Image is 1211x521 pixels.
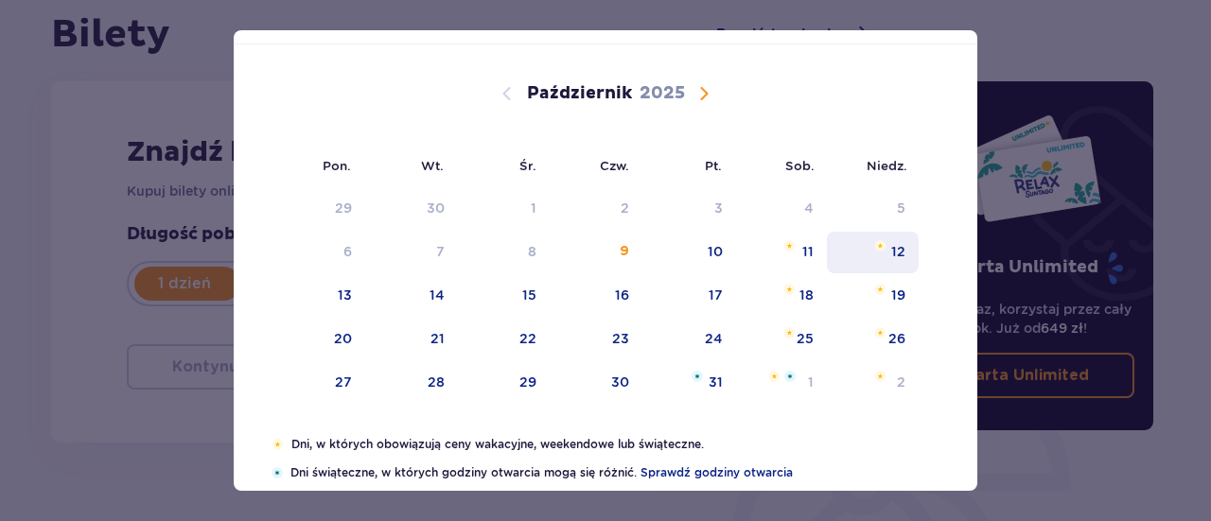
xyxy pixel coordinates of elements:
[709,286,723,304] div: 17
[897,373,905,391] div: 2
[365,275,459,317] td: wtorek, 14 października 2025
[827,362,919,404] td: niedziela, 2 listopada 2025
[458,232,550,273] td: Data niedostępna. środa, 8 października 2025
[519,158,536,173] small: Śr.
[335,199,352,217] div: 29
[612,329,629,348] div: 23
[642,362,736,404] td: piątek, 31 października 2025
[550,319,643,360] td: czwartek, 23 października 2025
[522,286,536,304] div: 15
[550,188,643,230] td: Data niedostępna. czwartek, 2 października 2025
[874,240,886,252] img: Pomarańczowa gwiazdka
[897,199,905,217] div: 5
[797,329,814,348] div: 25
[519,329,536,348] div: 22
[272,439,284,450] img: Pomarańczowa gwiazdka
[615,286,629,304] div: 16
[272,275,365,317] td: poniedziałek, 13 października 2025
[527,82,632,105] p: Październik
[714,199,723,217] div: 3
[736,362,828,404] td: sobota, 1 listopada 2025
[272,319,365,360] td: poniedziałek, 20 października 2025
[427,199,445,217] div: 30
[768,371,781,382] img: Pomarańczowa gwiazdka
[338,286,352,304] div: 13
[611,373,629,391] div: 30
[802,242,814,261] div: 11
[783,327,796,339] img: Pomarańczowa gwiazdka
[458,362,550,404] td: środa, 29 października 2025
[874,327,886,339] img: Pomarańczowa gwiazdka
[528,242,536,261] div: 8
[709,373,723,391] div: 31
[550,362,643,404] td: czwartek, 30 października 2025
[736,188,828,230] td: Data niedostępna. sobota, 4 października 2025
[874,284,886,295] img: Pomarańczowa gwiazdka
[783,284,796,295] img: Pomarańczowa gwiazdka
[436,242,445,261] div: 7
[600,158,629,173] small: Czw.
[531,199,536,217] div: 1
[621,199,629,217] div: 2
[550,232,643,273] td: czwartek, 9 października 2025
[827,275,919,317] td: niedziela, 19 października 2025
[799,286,814,304] div: 18
[693,82,715,105] button: Następny miesiąc
[783,240,796,252] img: Pomarańczowa gwiazdka
[827,232,919,273] td: niedziela, 12 października 2025
[334,329,352,348] div: 20
[620,242,629,261] div: 9
[827,319,919,360] td: niedziela, 26 października 2025
[891,286,905,304] div: 19
[458,188,550,230] td: Data niedostępna. środa, 1 października 2025
[291,436,939,453] p: Dni, w których obowiązują ceny wakacyjne, weekendowe lub świąteczne.
[692,371,703,382] img: Niebieska gwiazdka
[736,232,828,273] td: sobota, 11 października 2025
[365,188,459,230] td: Data niedostępna. wtorek, 30 września 2025
[784,371,796,382] img: Niebieska gwiazdka
[421,158,444,173] small: Wt.
[365,232,459,273] td: Data niedostępna. wtorek, 7 października 2025
[642,319,736,360] td: piątek, 24 października 2025
[804,199,814,217] div: 4
[550,275,643,317] td: czwartek, 16 października 2025
[874,371,886,382] img: Pomarańczowa gwiazdka
[323,158,351,173] small: Pon.
[705,329,723,348] div: 24
[365,319,459,360] td: wtorek, 21 października 2025
[496,82,518,105] button: Poprzedni miesiąc
[642,232,736,273] td: piątek, 10 października 2025
[642,275,736,317] td: piątek, 17 października 2025
[430,286,445,304] div: 14
[705,158,722,173] small: Pt.
[891,242,905,261] div: 12
[343,242,352,261] div: 6
[272,467,283,478] img: Niebieska gwiazdka
[430,329,445,348] div: 21
[458,275,550,317] td: środa, 15 października 2025
[736,275,828,317] td: sobota, 18 października 2025
[335,373,352,391] div: 27
[365,362,459,404] td: wtorek, 28 października 2025
[888,329,905,348] div: 26
[272,188,365,230] td: Data niedostępna. poniedziałek, 29 września 2025
[428,373,445,391] div: 28
[827,188,919,230] td: Data niedostępna. niedziela, 5 października 2025
[642,188,736,230] td: Data niedostępna. piątek, 3 października 2025
[290,464,939,481] p: Dni świąteczne, w których godziny otwarcia mogą się różnić.
[641,464,793,481] a: Sprawdź godziny otwarcia
[867,158,907,173] small: Niedz.
[640,82,685,105] p: 2025
[785,158,815,173] small: Sob.
[708,242,723,261] div: 10
[519,373,536,391] div: 29
[272,232,365,273] td: Data niedostępna. poniedziałek, 6 października 2025
[736,319,828,360] td: sobota, 25 października 2025
[458,319,550,360] td: środa, 22 października 2025
[808,373,814,391] div: 1
[272,362,365,404] td: poniedziałek, 27 października 2025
